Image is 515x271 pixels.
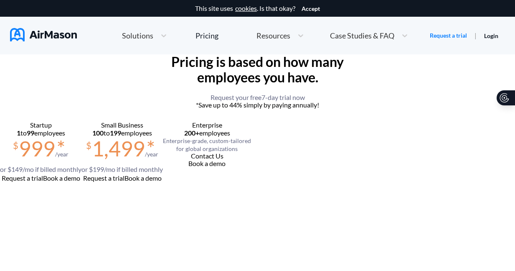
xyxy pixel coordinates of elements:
section: employees [163,129,251,137]
span: | [474,31,477,39]
button: Book a demo [43,174,80,182]
a: cookies [235,5,257,12]
b: 200+ [184,129,199,137]
span: Case Studies & FAQ [330,32,394,39]
div: Small Business [81,121,163,129]
button: Request a trial [2,174,43,182]
b: 99 [27,129,34,137]
a: Login [484,32,498,39]
button: Request a trial [83,174,124,182]
button: Book a demo [124,174,162,182]
span: Resources [256,32,290,39]
b: 1 [17,129,20,137]
div: Pricing [195,32,218,39]
a: Request a trial [430,31,467,40]
span: $ [13,137,18,151]
div: Contact Us [163,152,251,160]
span: Save up to 44% simply by paying annually! [198,101,319,109]
span: Enterprise-grade, custom-tailored for global organizations [163,137,251,152]
div: Enterprise [163,121,251,129]
a: Pricing [195,28,218,43]
span: 999 [19,136,55,161]
button: Accept cookies [302,5,320,12]
span: to [17,129,34,137]
img: AirMason Logo [10,28,77,41]
span: $ [86,137,91,151]
span: Solutions [122,32,153,39]
b: 199 [110,129,121,137]
section: employees [81,129,163,137]
span: 1,499 [92,136,145,161]
span: or $ 199 /mo if billed monthly [81,165,163,173]
button: Book a demo [188,160,226,167]
span: to [92,129,121,137]
b: 100 [92,129,104,137]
